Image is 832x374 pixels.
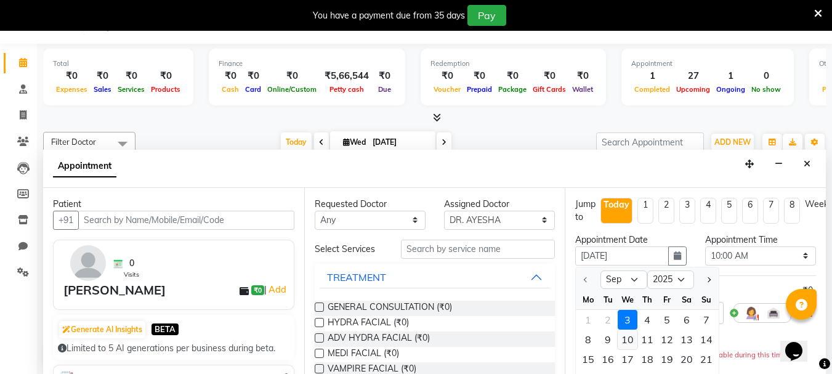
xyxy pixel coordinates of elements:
[657,310,677,330] div: Friday, September 5, 2025
[631,59,784,69] div: Appointment
[575,198,596,224] div: Jump to
[618,349,637,369] div: Wednesday, September 17, 2025
[713,69,748,83] div: 1
[697,330,716,349] div: Sunday, September 14, 2025
[578,330,598,349] div: 8
[63,281,166,299] div: [PERSON_NAME]
[631,85,673,94] span: Completed
[430,69,464,83] div: ₹0
[697,290,716,309] div: Su
[264,69,320,83] div: ₹0
[677,310,697,330] div: Saturday, September 6, 2025
[673,69,713,83] div: 27
[713,85,748,94] span: Ongoing
[697,310,716,330] div: Sunday, September 7, 2025
[677,330,697,349] div: Saturday, September 13, 2025
[657,349,677,369] div: 19
[59,321,145,338] button: Generate AI Insights
[637,349,657,369] div: 18
[53,85,91,94] span: Expenses
[604,198,629,211] div: Today
[578,330,598,349] div: Monday, September 8, 2025
[219,85,242,94] span: Cash
[281,132,312,152] span: Today
[598,330,618,349] div: Tuesday, September 9, 2025
[677,330,697,349] div: 13
[742,198,758,224] li: 6
[495,85,530,94] span: Package
[305,243,392,256] div: Select Services
[328,331,430,347] span: ADV HYDRA FACIAL (₹0)
[600,270,647,289] select: Select month
[53,211,79,230] button: +91
[658,198,674,224] li: 2
[91,85,115,94] span: Sales
[677,290,697,309] div: Sa
[219,69,242,83] div: ₹0
[578,349,598,369] div: Monday, September 15, 2025
[530,85,569,94] span: Gift Cards
[340,137,369,147] span: Wed
[598,349,618,369] div: Tuesday, September 16, 2025
[148,85,184,94] span: Products
[242,85,264,94] span: Card
[129,257,134,270] span: 0
[374,69,395,83] div: ₹0
[264,282,288,297] span: |
[328,347,399,362] span: MEDI FACIAL (₹0)
[148,69,184,83] div: ₹0
[495,69,530,83] div: ₹0
[618,310,637,330] div: 3
[326,85,367,94] span: Petty cash
[464,69,495,83] div: ₹0
[618,290,637,309] div: We
[242,69,264,83] div: ₹0
[798,155,816,174] button: Close
[598,330,618,349] div: 9
[575,234,686,246] div: Appointment Date
[328,316,409,331] span: HYDRA FACIAL (₹0)
[766,306,781,320] img: Interior.png
[369,133,430,152] input: 2025-09-03
[748,85,784,94] span: No show
[677,310,697,330] div: 6
[320,69,374,83] div: ₹5,66,544
[401,240,555,259] input: Search by service name
[763,198,779,224] li: 7
[697,349,716,369] div: Sunday, September 21, 2025
[721,198,737,224] li: 5
[70,245,106,281] img: avatar
[315,198,426,211] div: Requested Doctor
[598,290,618,309] div: Tu
[714,137,751,147] span: ADD NEW
[697,310,716,330] div: 7
[679,198,695,224] li: 3
[657,349,677,369] div: Friday, September 19, 2025
[596,132,704,152] input: Search Appointment
[697,349,716,369] div: 21
[115,85,148,94] span: Services
[530,69,569,83] div: ₹0
[673,85,713,94] span: Upcoming
[327,270,386,285] div: TREATMENT
[618,310,637,330] div: Wednesday, September 3, 2025
[320,266,551,288] button: TREATMENT
[58,342,289,355] div: Limited to 5 AI generations per business during beta.
[430,85,464,94] span: Voucher
[802,284,813,297] div: ₹0
[267,282,288,297] a: Add
[618,349,637,369] div: 17
[578,290,598,309] div: Mo
[569,85,596,94] span: Wallet
[578,349,598,369] div: 15
[637,330,657,349] div: 11
[748,69,784,83] div: 0
[637,290,657,309] div: Th
[53,198,294,211] div: Patient
[657,330,677,349] div: 12
[711,134,754,151] button: ADD NEW
[124,270,139,279] span: Visits
[657,310,677,330] div: 5
[53,59,184,69] div: Total
[618,330,637,349] div: 10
